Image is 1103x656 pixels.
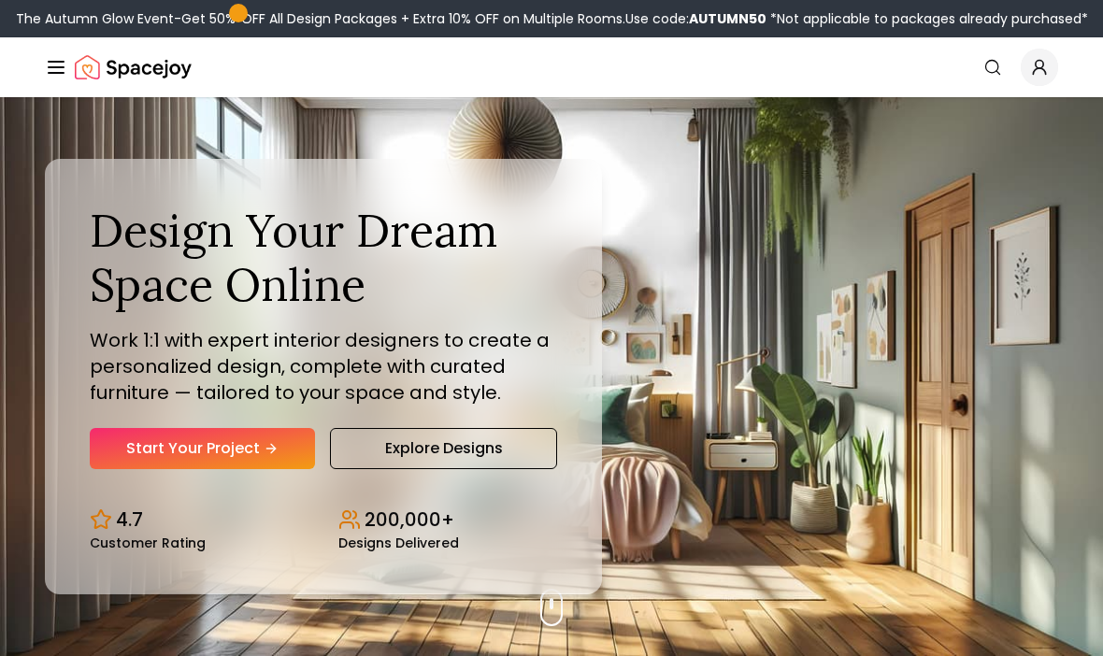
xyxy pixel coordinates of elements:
[90,327,557,406] p: Work 1:1 with expert interior designers to create a personalized design, complete with curated fu...
[16,9,1088,28] div: The Autumn Glow Event-Get 50% OFF All Design Packages + Extra 10% OFF on Multiple Rooms.
[330,428,557,469] a: Explore Designs
[766,9,1088,28] span: *Not applicable to packages already purchased*
[90,492,557,549] div: Design stats
[45,37,1058,97] nav: Global
[90,536,206,549] small: Customer Rating
[90,204,557,311] h1: Design Your Dream Space Online
[75,49,192,86] a: Spacejoy
[116,506,143,533] p: 4.7
[365,506,454,533] p: 200,000+
[625,9,766,28] span: Use code:
[75,49,192,86] img: Spacejoy Logo
[338,536,459,549] small: Designs Delivered
[689,9,766,28] b: AUTUMN50
[90,428,315,469] a: Start Your Project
